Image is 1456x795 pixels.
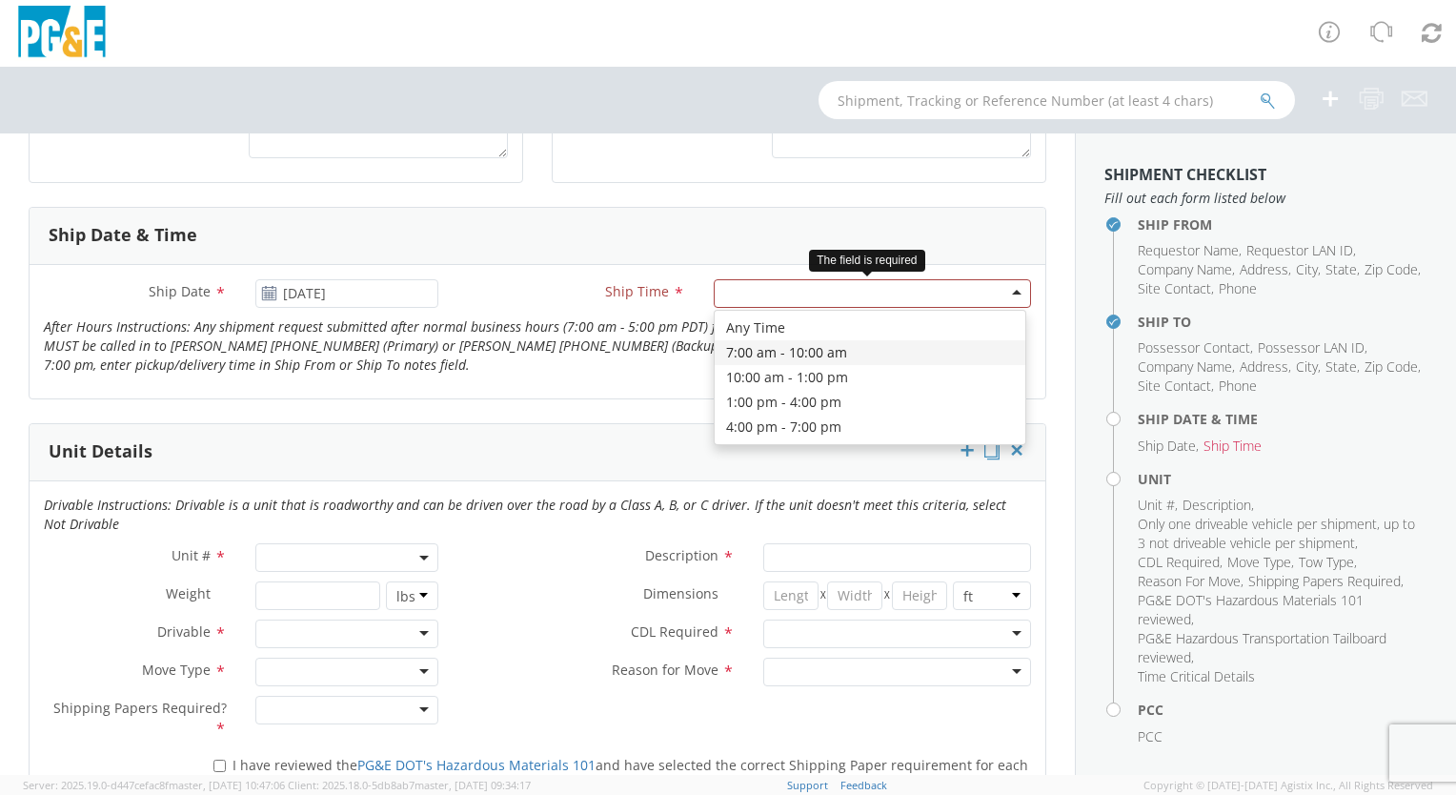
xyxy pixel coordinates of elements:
span: City [1296,260,1318,278]
li: , [1325,357,1360,377]
h4: PCC [1138,703,1427,717]
li: , [1299,553,1357,572]
span: Weight [166,584,211,602]
strong: Shipment Checklist [1104,164,1266,185]
li: , [1325,260,1360,279]
div: Any Time [715,316,1025,340]
div: 10:00 am - 1:00 pm [715,365,1025,390]
li: , [1365,260,1421,279]
div: 7:00 am - 10:00 am [715,340,1025,365]
span: Description [1183,496,1251,514]
span: Possessor LAN ID [1258,338,1365,357]
input: Length [763,581,819,610]
li: , [1138,496,1178,515]
span: Company Name [1138,357,1232,376]
span: I have reviewed the and have selected the correct Shipping Paper requirement for each unit to be ... [233,756,1028,793]
span: CDL Required [631,622,718,641]
span: Site Contact [1138,279,1211,297]
span: State [1325,357,1357,376]
span: Only one driveable vehicle per shipment, up to 3 not driveable vehicle per shipment [1138,515,1415,552]
li: , [1296,260,1321,279]
span: PG&E DOT's Hazardous Materials 101 reviewed [1138,591,1364,628]
li: , [1138,260,1235,279]
li: , [1246,241,1356,260]
li: , [1227,553,1294,572]
i: Drivable Instructions: Drivable is a unit that is roadworthy and can be driven over the road by a... [44,496,1006,533]
li: , [1138,629,1423,667]
span: X [882,581,892,610]
span: Possessor Contact [1138,338,1250,357]
h4: Ship Date & Time [1138,412,1427,426]
div: 4:00 pm - 7:00 pm [715,415,1025,439]
span: Server: 2025.19.0-d447cefac8f [23,778,285,792]
li: , [1138,357,1235,377]
span: Unit # [172,546,211,564]
span: Client: 2025.18.0-5db8ab7 [288,778,531,792]
span: Ship Date [1138,437,1196,455]
span: Copyright © [DATE]-[DATE] Agistix Inc., All Rights Reserved [1143,778,1433,793]
li: , [1248,572,1404,591]
span: Move Type [1227,553,1291,571]
li: , [1365,357,1421,377]
h4: Unit [1138,472,1427,486]
span: Company Name [1138,260,1232,278]
span: Site Contact [1138,377,1211,395]
li: , [1138,377,1214,396]
span: Unit # [1138,496,1175,514]
span: Phone [1219,377,1257,395]
span: Shipping Papers Required? [53,699,227,717]
div: 1:00 pm - 4:00 pm [715,390,1025,415]
span: City [1296,357,1318,376]
span: CDL Required [1138,553,1220,571]
span: Fill out each form listed below [1104,189,1427,208]
span: Ship Time [605,282,669,300]
li: , [1138,279,1214,298]
span: Drivable [157,622,211,641]
span: Ship Time [1203,437,1262,455]
span: Time Critical Details [1138,667,1255,685]
a: Feedback [840,778,887,792]
h4: Ship To [1138,315,1427,329]
li: , [1138,553,1223,572]
input: Height [892,581,947,610]
span: Reason For Move [1138,572,1241,590]
li: , [1240,357,1291,377]
span: Shipping Papers Required [1248,572,1401,590]
span: Move Type [142,661,211,679]
a: PG&E DOT's Hazardous Materials 101 [357,756,596,774]
img: pge-logo-06675f144f4cfa6a6814.png [14,6,110,62]
span: Tow Type [1299,553,1354,571]
span: Description [645,546,718,564]
h3: Unit Details [49,442,152,461]
li: , [1240,260,1291,279]
li: , [1258,338,1367,357]
span: Ship Date [149,282,211,300]
span: Zip Code [1365,260,1418,278]
span: Requestor Name [1138,241,1239,259]
span: Address [1240,357,1288,376]
h3: Ship Date & Time [49,226,197,245]
span: Phone [1219,279,1257,297]
span: PCC [1138,727,1163,745]
span: master, [DATE] 10:47:06 [169,778,285,792]
span: X [819,581,828,610]
span: master, [DATE] 09:34:17 [415,778,531,792]
li: , [1138,572,1244,591]
li: , [1138,515,1423,553]
span: Address [1240,260,1288,278]
li: , [1138,437,1199,456]
li: , [1138,338,1253,357]
input: Width [827,581,882,610]
input: I have reviewed thePG&E DOT's Hazardous Materials 101and have selected the correct Shipping Paper... [213,760,226,772]
h4: Ship From [1138,217,1427,232]
a: Support [787,778,828,792]
li: , [1138,241,1242,260]
li: , [1296,357,1321,377]
i: After Hours Instructions: Any shipment request submitted after normal business hours (7:00 am - 5... [44,317,1021,374]
div: The field is required [809,250,924,272]
span: State [1325,260,1357,278]
span: Zip Code [1365,357,1418,376]
span: PG&E Hazardous Transportation Tailboard reviewed [1138,629,1386,666]
input: Shipment, Tracking or Reference Number (at least 4 chars) [819,81,1295,119]
span: Requestor LAN ID [1246,241,1353,259]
